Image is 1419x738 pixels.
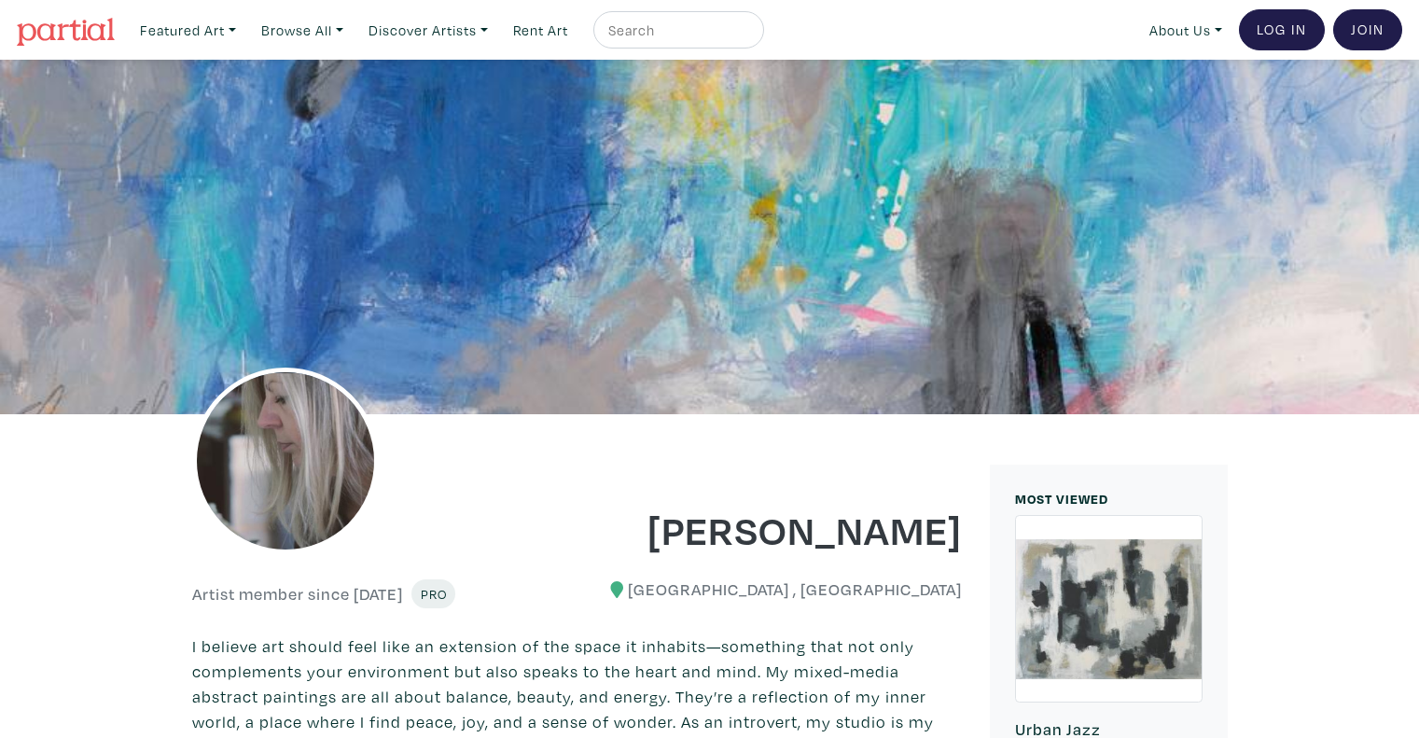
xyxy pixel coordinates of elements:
a: Discover Artists [360,11,496,49]
span: Pro [420,585,447,603]
a: Log In [1239,9,1325,50]
small: MOST VIEWED [1015,490,1108,508]
input: Search [606,19,746,42]
a: Featured Art [132,11,244,49]
a: Join [1333,9,1402,50]
a: Browse All [253,11,352,49]
a: Rent Art [505,11,577,49]
img: phpThumb.php [192,368,379,554]
h1: [PERSON_NAME] [591,504,962,554]
h6: [GEOGRAPHIC_DATA] , [GEOGRAPHIC_DATA] [591,579,962,600]
a: About Us [1141,11,1231,49]
h6: Artist member since [DATE] [192,584,403,605]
